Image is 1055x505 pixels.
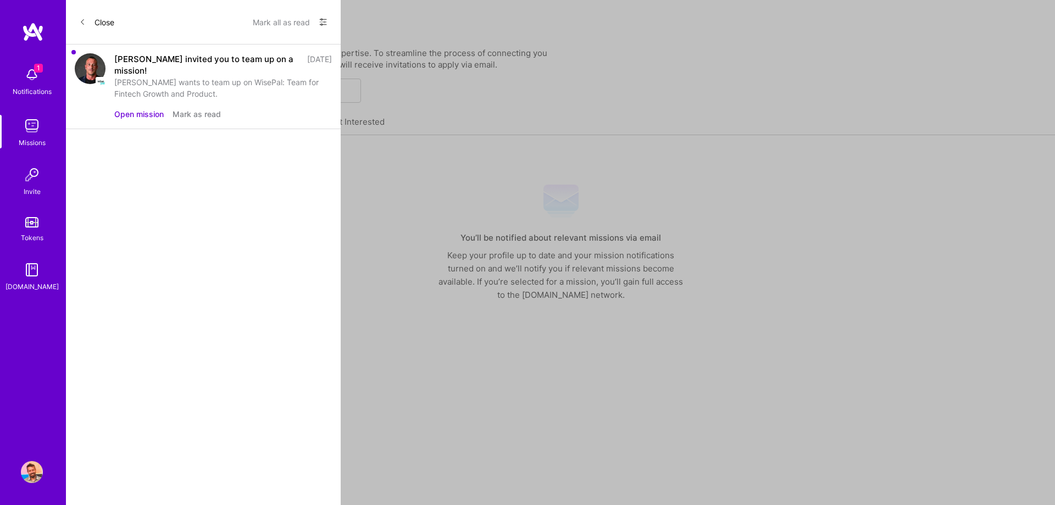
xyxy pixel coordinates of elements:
div: [PERSON_NAME] invited you to team up on a mission! [114,53,301,76]
div: [DATE] [307,53,332,76]
button: Close [79,13,114,31]
div: [DOMAIN_NAME] [5,281,59,292]
img: User Avatar [21,461,43,483]
button: Mark as read [173,108,221,120]
div: Invite [24,186,41,197]
button: Mark all as read [253,13,310,31]
img: teamwork [21,115,43,137]
div: [PERSON_NAME] wants to team up on WisePal: Team for Fintech Growth and Product. [114,76,332,99]
div: Missions [19,137,46,148]
img: logo [22,22,44,42]
img: Invite [21,164,43,186]
button: Open mission [114,108,164,120]
img: guide book [21,259,43,281]
img: Company logo [96,77,107,88]
img: user avatar [75,53,105,84]
div: Tokens [21,232,43,243]
img: tokens [25,217,38,227]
